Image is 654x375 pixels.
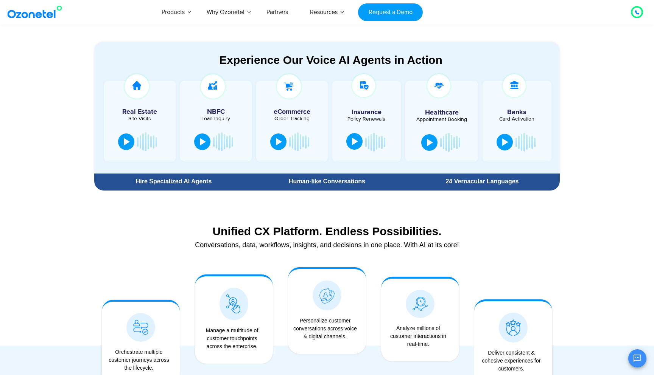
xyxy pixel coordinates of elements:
[628,349,646,367] button: Open chat
[486,116,548,122] div: Card Activation
[411,109,472,116] h5: Healthcare
[98,225,556,238] div: Unified CX Platform. Endless Possibilities.
[253,178,401,184] div: Human-like Conversations
[408,178,556,184] div: 24 Vernacular Languages
[102,53,560,67] div: Experience Our Voice AI Agents in Action
[199,327,265,350] div: Manage a multitude of customer touchpoints across the enterprise.
[336,116,397,122] div: Policy Renewals
[260,116,324,121] div: Order Tracking
[98,242,556,248] div: Conversations, data, workflows, insights, and decisions in one place. With AI at its core!
[108,108,172,115] h5: Real Estate
[260,108,324,115] h5: eCommerce
[106,348,172,372] div: Orchestrate multiple customer journeys across the lifecycle.
[478,349,545,373] div: Deliver consistent & cohesive experiences for customers.
[336,109,397,116] h5: Insurance
[411,117,472,122] div: Appointment Booking
[184,108,248,115] h5: NBFC
[385,324,452,348] div: Analyze millions of customer interactions in real-time.
[108,116,172,121] div: Site Visits
[184,116,248,121] div: Loan Inquiry
[358,3,423,21] a: Request a Demo
[292,317,358,341] div: Personalize customer conversations across voice & digital channels.
[486,109,548,116] h5: Banks
[98,178,249,184] div: Hire Specialized AI Agents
